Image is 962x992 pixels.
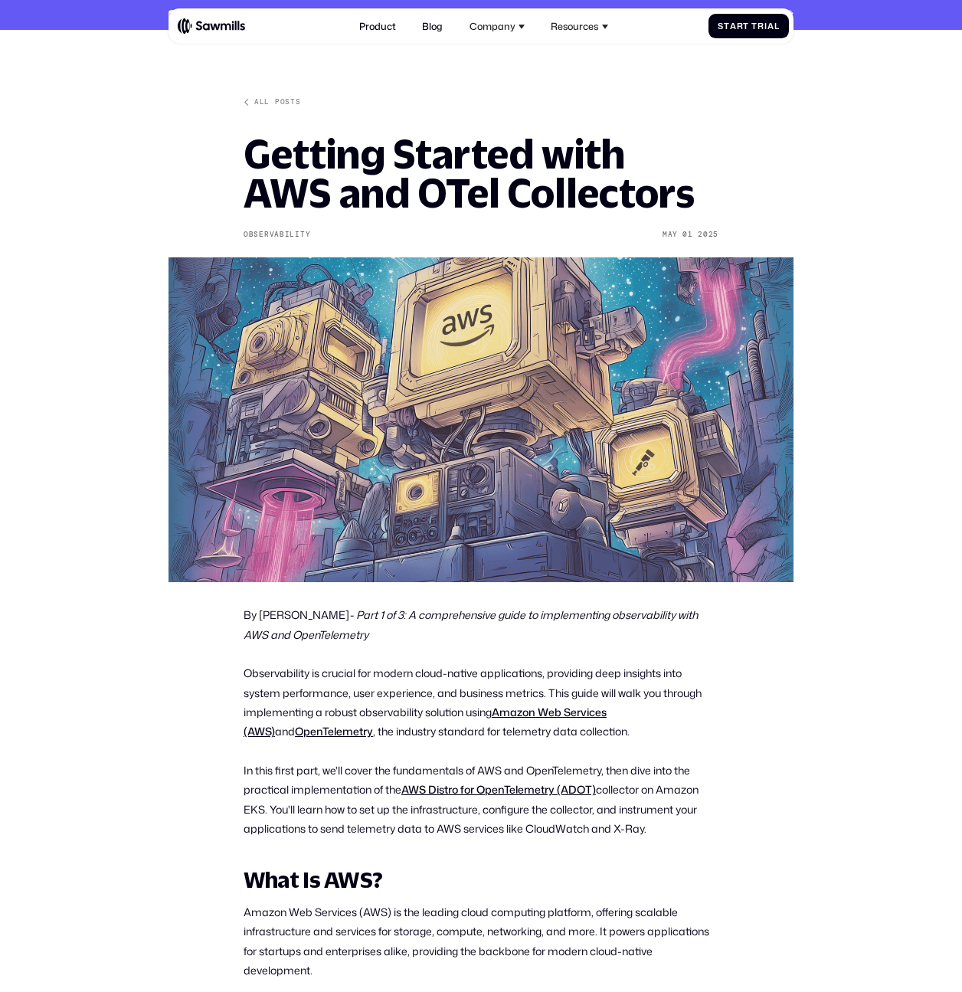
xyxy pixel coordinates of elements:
em: - Part 1 of 3: A comprehensive guide to implementing observability with AWS and OpenTelemetry [244,607,698,642]
p: In this first part, we'll cover the fundamentals of AWS and OpenTelemetry, then dive into the pra... [244,761,718,840]
h1: Getting Started with AWS and OTel Collectors [244,135,718,213]
a: Blog [415,13,450,39]
p: By [PERSON_NAME] [244,606,718,645]
span: t [724,21,730,31]
div: 01 [682,231,692,239]
span: i [764,21,767,31]
p: Observability is crucial for modern cloud-native applications, providing deep insights into syste... [244,664,718,742]
a: OpenTelemetry [295,724,373,739]
img: Getting Started with AWS and OTel Collectors [169,257,793,582]
span: t [743,21,749,31]
span: r [737,21,744,31]
div: All posts [254,97,300,107]
span: a [730,21,737,31]
a: AWS Distro for OpenTelemetry (ADOT) [401,782,596,797]
div: 2025 [698,231,718,239]
span: r [757,21,764,31]
span: a [767,21,774,31]
a: All posts [244,97,301,107]
div: Resources [551,21,598,32]
div: May [663,231,678,239]
span: l [774,21,780,31]
div: Company [462,13,532,39]
a: Product [352,13,403,39]
span: T [751,21,757,31]
h2: What Is AWS? [244,868,718,892]
div: Company [470,21,515,32]
div: Observability [244,231,310,239]
a: StartTrial [708,14,789,38]
p: Amazon Web Services (AWS) is the leading cloud computing platform, offering scalable infrastructu... [244,903,718,981]
span: S [718,21,724,31]
div: Resources [544,13,615,39]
